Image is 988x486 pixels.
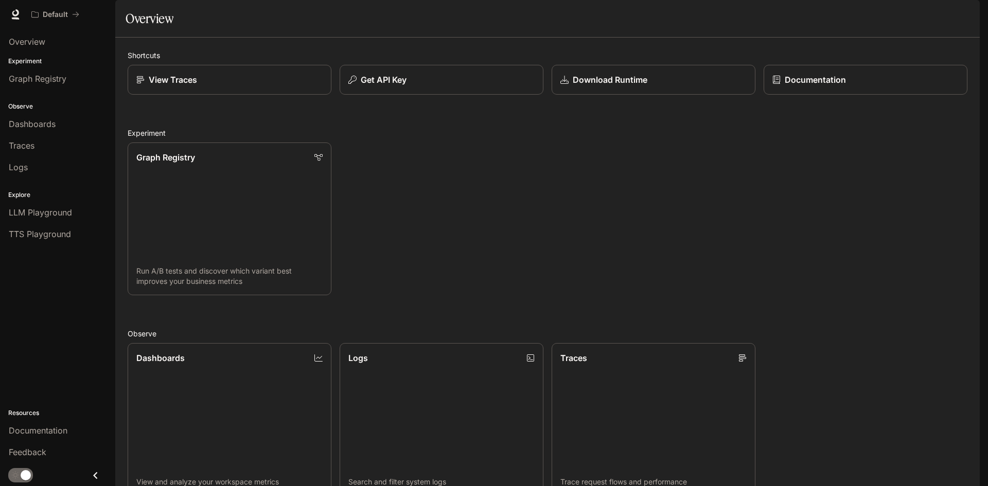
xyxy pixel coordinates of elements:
a: Download Runtime [552,65,755,95]
h2: Observe [128,328,967,339]
p: Dashboards [136,352,185,364]
p: Graph Registry [136,151,195,164]
button: Get API Key [340,65,543,95]
h1: Overview [126,8,173,29]
p: Download Runtime [573,74,647,86]
p: Default [43,10,68,19]
a: View Traces [128,65,331,95]
p: Documentation [785,74,846,86]
a: Graph RegistryRun A/B tests and discover which variant best improves your business metrics [128,142,331,295]
h2: Experiment [128,128,967,138]
p: Logs [348,352,368,364]
p: View Traces [149,74,197,86]
button: All workspaces [27,4,84,25]
p: Run A/B tests and discover which variant best improves your business metrics [136,266,323,286]
h2: Shortcuts [128,50,967,61]
p: Traces [560,352,587,364]
p: Get API Key [361,74,407,86]
a: Documentation [764,65,967,95]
